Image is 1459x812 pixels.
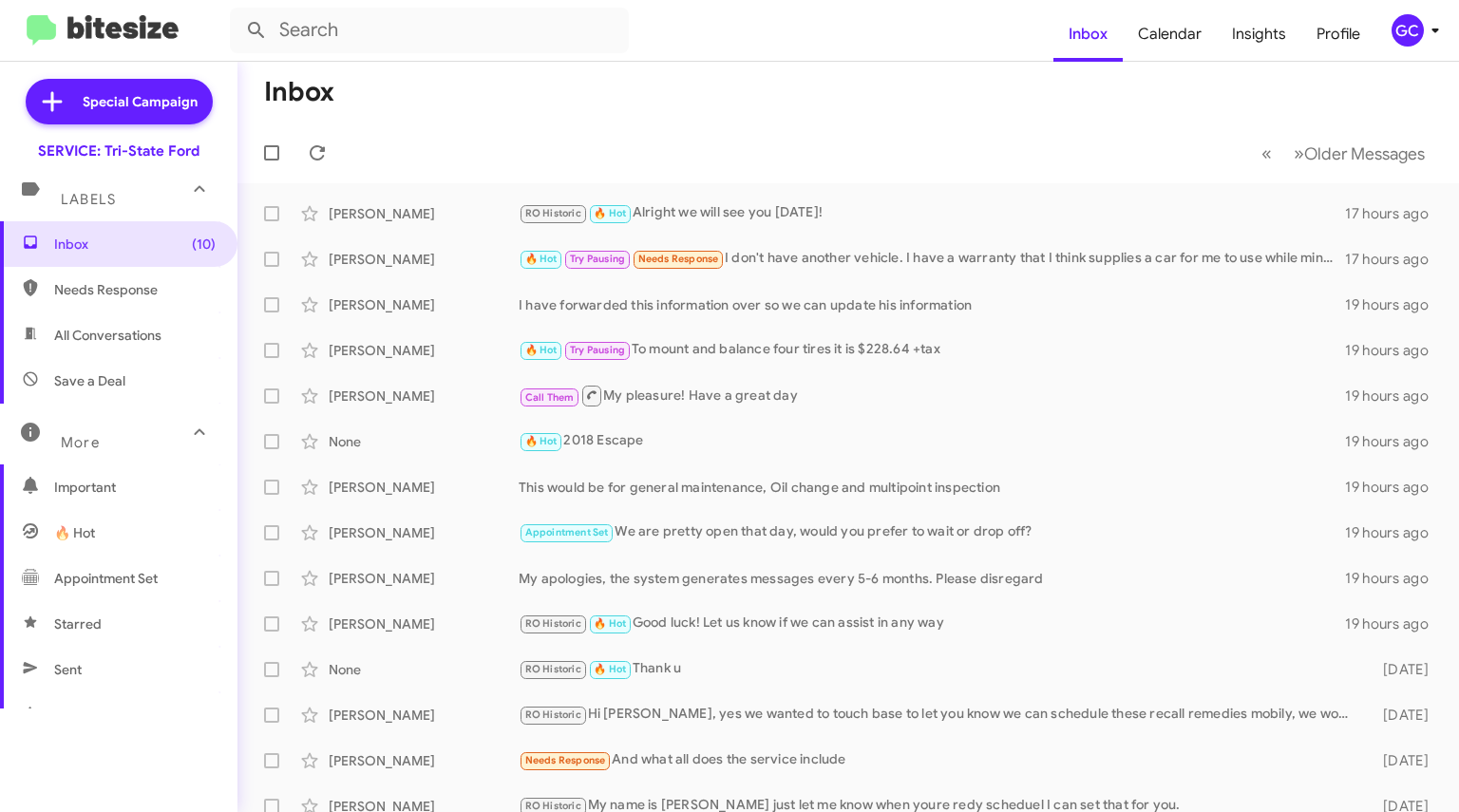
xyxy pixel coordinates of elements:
[1282,134,1436,173] button: Next
[54,478,216,497] span: Important
[1301,7,1375,62] a: Profile
[329,341,519,360] div: [PERSON_NAME]
[38,142,199,161] div: SERVICE: Tri-State Ford
[1345,478,1444,497] div: 19 hours ago
[519,295,1345,314] div: I have forwarded this information over so we can update his information
[525,663,581,675] span: RO Historic
[525,253,558,265] span: 🔥 Hot
[54,280,216,299] span: Needs Response
[1345,523,1444,542] div: 19 hours ago
[519,521,1345,543] div: We are pretty open that day, would you prefer to wait or drop off?
[519,569,1345,588] div: My apologies, the system generates messages every 5-6 months. Please disregard
[519,613,1345,634] div: Good luck! Let us know if we can assist in any way
[54,326,161,345] span: All Conversations
[54,371,125,390] span: Save a Deal
[519,248,1345,270] div: I don't have another vehicle. I have a warranty that I think supplies a car for me to use while m...
[329,295,519,314] div: [PERSON_NAME]
[329,523,519,542] div: [PERSON_NAME]
[525,708,581,721] span: RO Historic
[230,8,629,53] input: Search
[1217,7,1301,62] a: Insights
[1123,7,1217,62] a: Calendar
[1345,250,1444,269] div: 17 hours ago
[519,478,1345,497] div: This would be for general maintenance, Oil change and multipoint inspection
[1345,387,1444,406] div: 19 hours ago
[594,207,626,219] span: 🔥 Hot
[329,204,519,223] div: [PERSON_NAME]
[1251,134,1436,173] nav: Page navigation example
[54,569,158,588] span: Appointment Set
[54,523,95,542] span: 🔥 Hot
[329,250,519,269] div: [PERSON_NAME]
[525,391,575,404] span: Call Them
[1345,341,1444,360] div: 19 hours ago
[1345,204,1444,223] div: 17 hours ago
[1392,14,1424,47] div: GC
[61,191,116,208] span: Labels
[519,430,1345,452] div: 2018 Escape
[525,526,609,538] span: Appointment Set
[1345,614,1444,633] div: 19 hours ago
[1345,569,1444,588] div: 19 hours ago
[1053,7,1123,62] a: Inbox
[1250,134,1283,173] button: Previous
[54,614,102,633] span: Starred
[519,202,1345,224] div: Alright we will see you [DATE]!
[519,704,1359,726] div: Hi [PERSON_NAME], yes we wanted to touch base to let you know we can schedule these recall remedi...
[329,478,519,497] div: [PERSON_NAME]
[525,435,558,447] span: 🔥 Hot
[329,660,519,679] div: None
[83,92,198,111] span: Special Campaign
[525,344,558,356] span: 🔥 Hot
[570,344,625,356] span: Try Pausing
[594,617,626,630] span: 🔥 Hot
[1359,706,1444,725] div: [DATE]
[329,614,519,633] div: [PERSON_NAME]
[525,617,581,630] span: RO Historic
[1261,142,1272,165] span: «
[192,235,216,254] span: (10)
[54,706,81,725] span: Sold
[525,207,581,219] span: RO Historic
[54,235,216,254] span: Inbox
[329,706,519,725] div: [PERSON_NAME]
[26,79,213,124] a: Special Campaign
[329,387,519,406] div: [PERSON_NAME]
[61,434,100,451] span: More
[570,253,625,265] span: Try Pausing
[638,253,719,265] span: Needs Response
[519,384,1345,407] div: My pleasure! Have a great day
[1375,14,1438,47] button: GC
[1359,751,1444,770] div: [DATE]
[1304,143,1425,164] span: Older Messages
[525,800,581,812] span: RO Historic
[329,432,519,451] div: None
[329,751,519,770] div: [PERSON_NAME]
[329,569,519,588] div: [PERSON_NAME]
[594,663,626,675] span: 🔥 Hot
[1294,142,1304,165] span: »
[519,749,1359,771] div: And what all does the service include
[1345,295,1444,314] div: 19 hours ago
[1345,432,1444,451] div: 19 hours ago
[264,77,334,107] h1: Inbox
[525,754,606,766] span: Needs Response
[519,339,1345,361] div: To mount and balance four tires it is $228.64 +tax
[519,658,1359,680] div: Thank u
[54,660,82,679] span: Sent
[1359,660,1444,679] div: [DATE]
